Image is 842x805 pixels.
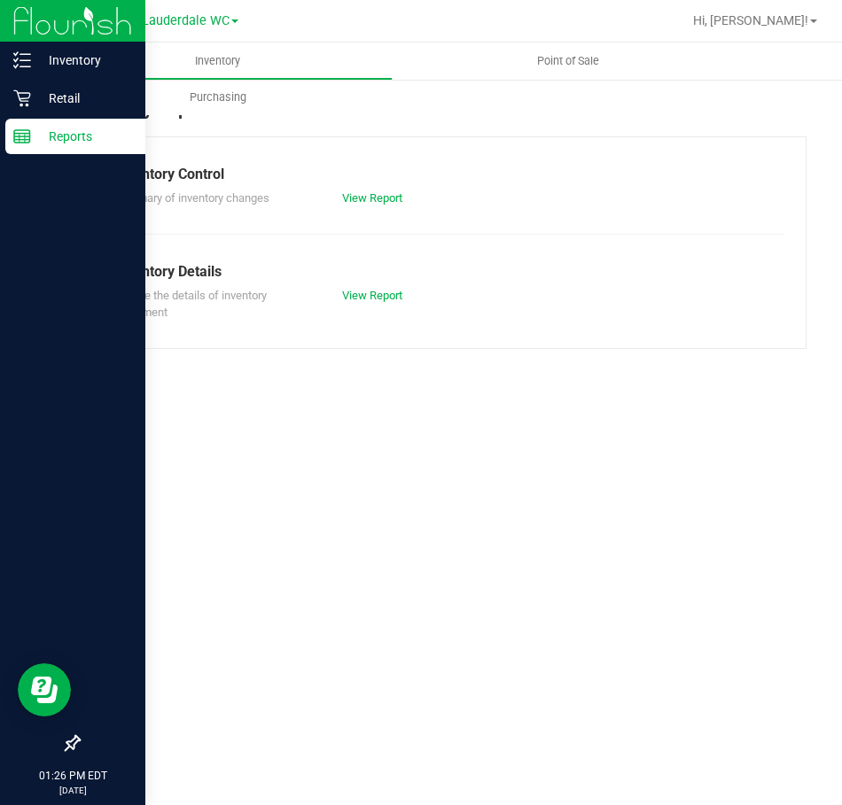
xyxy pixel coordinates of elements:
[513,53,623,69] span: Point of Sale
[342,191,402,205] a: View Report
[43,79,393,116] a: Purchasing
[8,768,137,784] p: 01:26 PM EDT
[13,89,31,107] inline-svg: Retail
[13,128,31,145] inline-svg: Reports
[693,13,808,27] span: Hi, [PERSON_NAME]!
[123,13,230,28] span: Ft. Lauderdale WC
[166,89,270,105] span: Purchasing
[31,50,137,71] p: Inventory
[114,164,770,185] div: Inventory Control
[114,191,269,205] span: Summary of inventory changes
[114,289,267,320] span: Explore the details of inventory movement
[18,663,71,716] iframe: Resource center
[171,53,264,69] span: Inventory
[342,289,402,302] a: View Report
[78,96,807,136] div: Inventory Reports
[13,51,31,69] inline-svg: Inventory
[31,126,137,147] p: Reports
[8,784,137,797] p: [DATE]
[31,88,137,109] p: Retail
[393,43,743,80] a: Point of Sale
[114,261,770,283] div: Inventory Details
[43,43,393,80] a: Inventory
